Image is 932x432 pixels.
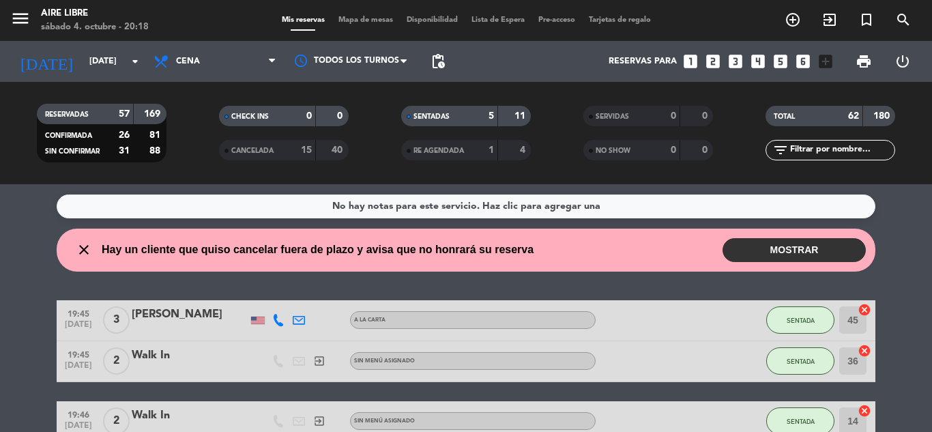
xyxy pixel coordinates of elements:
i: [DATE] [10,46,83,76]
strong: 62 [848,111,859,121]
i: looks_one [682,53,699,70]
strong: 0 [671,111,676,121]
span: SENTADA [787,418,815,425]
span: Sin menú asignado [354,358,415,364]
i: cancel [858,344,871,358]
strong: 11 [514,111,528,121]
span: SENTADA [787,358,815,365]
strong: 5 [489,111,494,121]
i: turned_in_not [858,12,875,28]
strong: 0 [671,145,676,155]
strong: 0 [306,111,312,121]
strong: 1 [489,145,494,155]
div: sábado 4. octubre - 20:18 [41,20,149,34]
i: search [895,12,912,28]
i: add_box [817,53,834,70]
span: print [856,53,872,70]
strong: 0 [702,111,710,121]
span: Tarjetas de regalo [582,16,658,24]
span: Mapa de mesas [332,16,400,24]
strong: 88 [149,146,163,156]
i: looks_3 [727,53,744,70]
span: A LA CARTA [354,317,385,323]
strong: 15 [301,145,312,155]
i: exit_to_app [821,12,838,28]
span: 19:46 [61,406,96,422]
span: RESERVADAS [45,111,89,118]
strong: 26 [119,130,130,140]
i: menu [10,8,31,29]
span: Reservas para [609,57,677,66]
span: NO SHOW [596,147,630,154]
span: Mis reservas [275,16,332,24]
i: looks_two [704,53,722,70]
input: Filtrar por nombre... [789,143,894,158]
span: SERVIDAS [596,113,629,120]
span: Disponibilidad [400,16,465,24]
i: exit_to_app [313,355,325,367]
span: RE AGENDADA [413,147,464,154]
div: [PERSON_NAME] [132,306,248,323]
i: add_circle_outline [785,12,801,28]
span: [DATE] [61,320,96,336]
strong: 40 [332,145,345,155]
i: arrow_drop_down [127,53,143,70]
strong: 0 [702,145,710,155]
strong: 4 [520,145,528,155]
strong: 0 [337,111,345,121]
span: TOTAL [774,113,795,120]
div: Aire Libre [41,7,149,20]
span: 2 [103,347,130,375]
span: [DATE] [61,361,96,377]
i: looks_4 [749,53,767,70]
button: menu [10,8,31,33]
button: SENTADA [766,347,834,375]
div: Walk In [132,407,248,424]
span: CHECK INS [231,113,269,120]
i: cancel [858,404,871,418]
span: 19:45 [61,346,96,362]
span: Pre-acceso [531,16,582,24]
span: SENTADAS [413,113,450,120]
div: LOG OUT [883,41,922,82]
span: SIN CONFIRMAR [45,148,100,155]
span: CONFIRMADA [45,132,92,139]
button: SENTADA [766,306,834,334]
strong: 31 [119,146,130,156]
i: cancel [858,303,871,317]
span: Sin menú asignado [354,418,415,424]
i: close [76,242,92,258]
i: looks_6 [794,53,812,70]
button: MOSTRAR [723,238,866,262]
span: 19:45 [61,305,96,321]
div: No hay notas para este servicio. Haz clic para agregar una [332,199,600,214]
span: Cena [176,57,200,66]
i: looks_5 [772,53,789,70]
span: CANCELADA [231,147,274,154]
span: Hay un cliente que quiso cancelar fuera de plazo y avisa que no honrará su reserva [102,241,534,259]
strong: 169 [144,109,163,119]
span: pending_actions [430,53,446,70]
i: filter_list [772,142,789,158]
div: Walk In [132,347,248,364]
i: power_settings_new [894,53,911,70]
strong: 180 [873,111,892,121]
span: 3 [103,306,130,334]
span: Lista de Espera [465,16,531,24]
strong: 81 [149,130,163,140]
i: exit_to_app [313,415,325,427]
span: SENTADA [787,317,815,324]
strong: 57 [119,109,130,119]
